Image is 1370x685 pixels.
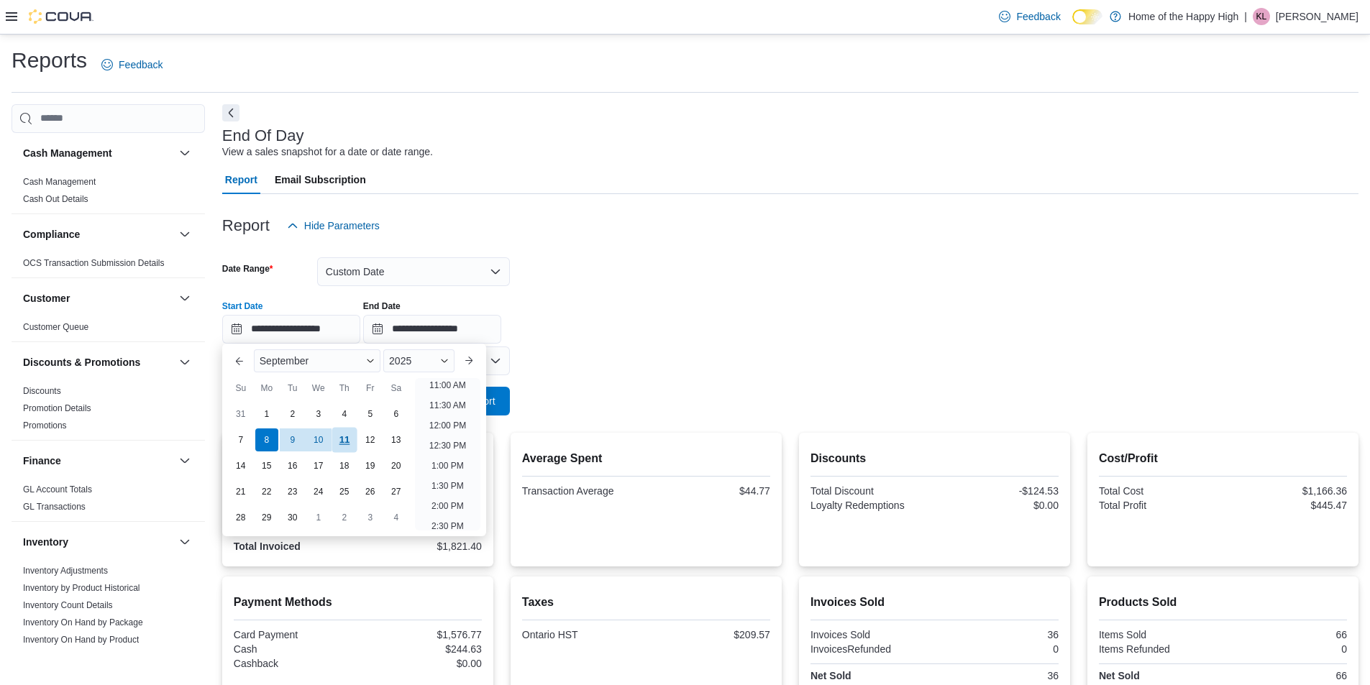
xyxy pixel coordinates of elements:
[426,457,470,474] li: 1:00 PM
[389,355,411,367] span: 2025
[281,377,304,400] div: Tu
[810,500,932,511] div: Loyalty Redemptions
[23,355,173,369] button: Discounts & Promotions
[23,146,173,160] button: Cash Management
[810,450,1059,467] h2: Discounts
[1072,9,1102,24] input: Dark Mode
[23,386,61,396] a: Discounts
[1256,8,1267,25] span: KL
[426,518,470,535] li: 2:30 PM
[281,211,385,240] button: Hide Parameters
[1253,8,1270,25] div: Kiera Laughton
[1276,8,1358,25] p: [PERSON_NAME]
[12,481,205,521] div: Finance
[383,349,455,372] div: Button. Open the year selector. 2025 is currently selected.
[255,428,278,451] div: day-8
[426,477,470,495] li: 1:30 PM
[12,173,205,213] div: Cash Management
[234,594,482,611] h2: Payment Methods
[23,599,113,611] span: Inventory Count Details
[176,144,193,162] button: Cash Management
[12,318,205,341] div: Customer
[1072,24,1073,25] span: Dark Mode
[937,629,1059,640] div: 36
[255,506,278,529] div: day-29
[23,291,173,305] button: Customer
[281,480,304,503] div: day-23
[234,629,355,640] div: Card Payment
[23,535,173,549] button: Inventory
[222,315,360,344] input: Press the down key to enter a popover containing a calendar. Press the escape key to close the po...
[1099,643,1220,655] div: Items Refunded
[360,541,482,552] div: $1,821.40
[23,420,67,431] a: Promotions
[23,565,108,576] span: Inventory Adjustments
[522,450,770,467] h2: Average Spent
[23,502,86,512] a: GL Transactions
[333,506,356,529] div: day-2
[23,454,173,468] button: Finance
[307,403,330,426] div: day-3
[385,377,408,400] div: Sa
[810,594,1059,611] h2: Invoices Sold
[1225,670,1347,681] div: 66
[1225,485,1347,497] div: $1,166.36
[12,254,205,277] div: Compliance
[359,480,382,503] div: day-26
[810,643,932,655] div: InvoicesRefunded
[23,535,68,549] h3: Inventory
[1099,629,1220,640] div: Items Sold
[281,403,304,426] div: day-2
[234,658,355,669] div: Cashback
[424,397,472,414] li: 11:30 AM
[229,428,252,451] div: day-7
[360,643,482,655] div: $244.63
[12,382,205,440] div: Discounts & Promotions
[23,227,80,242] h3: Compliance
[333,403,356,426] div: day-4
[649,629,770,640] div: $209.57
[1099,670,1140,681] strong: Net Sold
[23,617,143,627] a: Inventory On Hand by Package
[23,403,91,414] span: Promotion Details
[228,349,251,372] button: Previous Month
[333,480,356,503] div: day-25
[1099,450,1347,467] h2: Cost/Profit
[23,258,165,268] a: OCS Transaction Submission Details
[225,165,257,194] span: Report
[23,176,96,188] span: Cash Management
[234,541,301,552] strong: Total Invoiced
[385,506,408,529] div: day-4
[522,485,644,497] div: Transaction Average
[360,658,482,669] div: $0.00
[222,217,270,234] h3: Report
[307,454,330,477] div: day-17
[229,377,252,400] div: Su
[23,322,88,332] a: Customer Queue
[222,104,239,121] button: Next
[23,355,140,369] h3: Discounts & Promotions
[176,533,193,551] button: Inventory
[23,454,61,468] h3: Finance
[307,428,330,451] div: day-10
[281,506,304,529] div: day-30
[810,670,851,681] strong: Net Sold
[23,385,61,397] span: Discounts
[359,428,382,451] div: day-12
[23,146,112,160] h3: Cash Management
[176,452,193,469] button: Finance
[255,480,278,503] div: day-22
[23,566,108,576] a: Inventory Adjustments
[332,427,357,452] div: day-11
[23,634,139,645] span: Inventory On Hand by Product
[23,257,165,269] span: OCS Transaction Submission Details
[228,401,409,530] div: September, 2025
[359,377,382,400] div: Fr
[229,480,252,503] div: day-21
[255,377,278,400] div: Mo
[23,617,143,628] span: Inventory On Hand by Package
[457,349,480,372] button: Next month
[522,594,770,611] h2: Taxes
[385,454,408,477] div: day-20
[222,263,273,275] label: Date Range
